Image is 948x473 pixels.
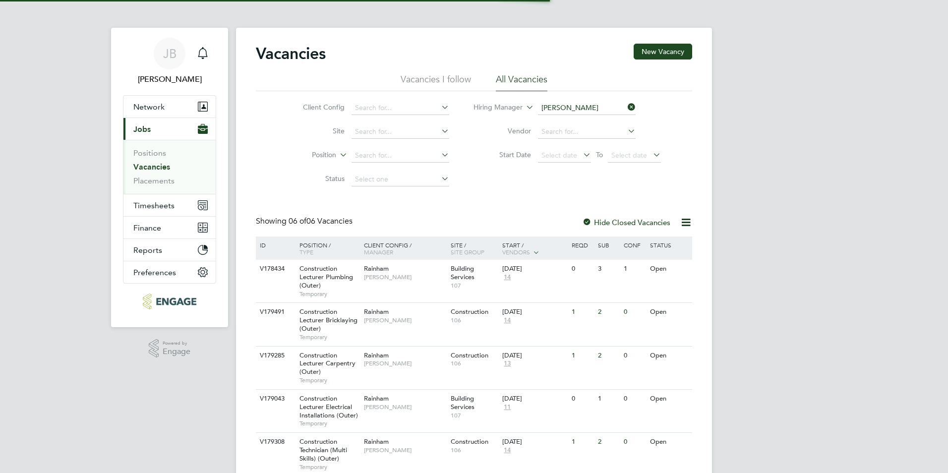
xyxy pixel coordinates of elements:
nav: Main navigation [111,28,228,327]
li: All Vacancies [496,73,547,91]
span: Type [299,248,313,256]
input: Search for... [538,125,636,139]
span: Temporary [299,419,359,427]
button: New Vacancy [634,44,692,59]
div: Open [648,433,691,451]
span: JB [163,47,177,60]
div: 0 [569,260,595,278]
span: Site Group [451,248,484,256]
div: [DATE] [502,308,567,316]
span: Vendors [502,248,530,256]
span: Select date [611,151,647,160]
div: Showing [256,216,355,227]
span: 11 [502,403,512,412]
span: 13 [502,359,512,368]
input: Select one [352,173,449,186]
span: 14 [502,316,512,325]
span: Temporary [299,333,359,341]
span: Construction [451,351,488,359]
div: Sub [595,236,621,253]
div: [DATE] [502,352,567,360]
span: 106 [451,316,498,324]
div: 2 [595,303,621,321]
div: 0 [569,390,595,408]
div: 1 [621,260,647,278]
h2: Vacancies [256,44,326,63]
div: Open [648,303,691,321]
span: [PERSON_NAME] [364,316,446,324]
span: Rainham [364,394,389,403]
button: Timesheets [123,194,216,216]
div: [DATE] [502,265,567,273]
span: 107 [451,412,498,419]
input: Search for... [538,101,636,115]
a: Vacancies [133,162,170,172]
span: Jobs [133,124,151,134]
button: Network [123,96,216,118]
div: V179285 [257,347,292,365]
a: Positions [133,148,166,158]
div: Site / [448,236,500,260]
a: Powered byEngage [149,339,191,358]
input: Search for... [352,125,449,139]
span: [PERSON_NAME] [364,446,446,454]
div: 2 [595,347,621,365]
span: Finance [133,223,161,233]
div: 1 [569,347,595,365]
span: Temporary [299,463,359,471]
span: Construction Lecturer Electrical Installations (Outer) [299,394,358,419]
span: To [593,148,606,161]
span: Timesheets [133,201,175,210]
div: Reqd [569,236,595,253]
span: 14 [502,273,512,282]
button: Finance [123,217,216,238]
span: Reports [133,245,162,255]
label: Position [279,150,336,160]
span: [PERSON_NAME] [364,403,446,411]
span: Rainham [364,351,389,359]
label: Hiring Manager [466,103,523,113]
div: Open [648,347,691,365]
span: Manager [364,248,393,256]
div: Position / [292,236,361,260]
span: Rainham [364,264,389,273]
input: Search for... [352,149,449,163]
span: Construction [451,437,488,446]
span: Construction [451,307,488,316]
label: Hide Closed Vacancies [582,218,670,227]
div: Open [648,260,691,278]
span: Temporary [299,376,359,384]
div: 0 [621,390,647,408]
span: Network [133,102,165,112]
span: Construction Lecturer Carpentry (Outer) [299,351,355,376]
span: Engage [163,348,190,356]
div: ID [257,236,292,253]
div: [DATE] [502,395,567,403]
div: 1 [569,433,595,451]
span: Temporary [299,290,359,298]
span: Building Services [451,264,474,281]
label: Client Config [288,103,345,112]
div: Conf [621,236,647,253]
div: 1 [569,303,595,321]
button: Jobs [123,118,216,140]
span: 107 [451,282,498,290]
div: Open [648,390,691,408]
span: 06 of [289,216,306,226]
span: 106 [451,359,498,367]
span: Building Services [451,394,474,411]
img: huntereducation-logo-retina.png [143,294,196,309]
span: Powered by [163,339,190,348]
button: Preferences [123,261,216,283]
div: V179043 [257,390,292,408]
span: Construction Technician (Multi Skills) (Outer) [299,437,347,463]
div: 0 [621,303,647,321]
div: 0 [621,433,647,451]
div: 3 [595,260,621,278]
div: [DATE] [502,438,567,446]
span: [PERSON_NAME] [364,273,446,281]
div: 2 [595,433,621,451]
a: Placements [133,176,175,185]
div: Start / [500,236,569,261]
span: [PERSON_NAME] [364,359,446,367]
